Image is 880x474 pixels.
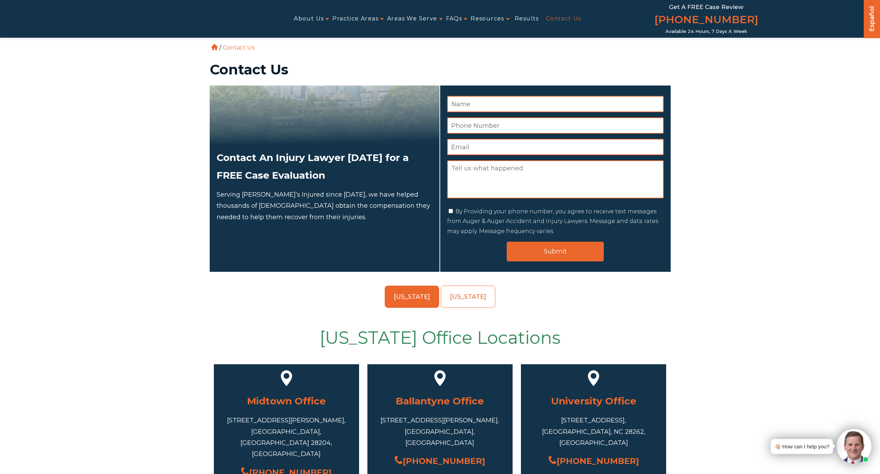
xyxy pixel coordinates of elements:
div: [STREET_ADDRESS], [GEOGRAPHIC_DATA], NC 28262, [GEOGRAPHIC_DATA] [531,415,656,448]
a: Home [211,44,218,50]
a: [PHONE_NUMBER] [394,454,485,468]
h1: Contact Us [210,63,671,77]
a: Practice Areas [332,11,378,27]
h3: Ballantyne Office [378,392,502,410]
a: Contact Us [546,11,581,27]
a: Results [515,11,539,27]
a: [US_STATE] [385,286,439,308]
input: Submit [507,242,604,261]
a: FAQs [446,11,462,27]
a: [PHONE_NUMBER] [548,454,639,468]
h2: Contact An Injury Lawyer [DATE] for a FREE Case Evaluation [217,149,433,184]
a: Areas We Serve [387,11,437,27]
span: Get a FREE Case Review [669,3,743,10]
img: Intaker widget Avatar [837,429,871,464]
a: [US_STATE] [441,286,495,308]
input: Phone Number [447,117,664,134]
div: [STREET_ADDRESS][PERSON_NAME], [GEOGRAPHIC_DATA], [GEOGRAPHIC_DATA] 28204, [GEOGRAPHIC_DATA] [224,415,349,460]
li: Contact Us [221,44,256,51]
h3: University Office [531,392,656,410]
p: Serving [PERSON_NAME]’s Injured since [DATE], we have helped thousands of [DEMOGRAPHIC_DATA] obta... [217,189,433,223]
img: Auger & Auger Accident and Injury Lawyers Logo [112,10,221,27]
a: About Us [294,11,324,27]
img: Attorneys [210,86,439,144]
div: 👋🏼 How can I help you? [774,442,829,451]
input: Email [447,139,664,155]
label: By Providing your phone number, you agree to receive text messages from Auger & Auger Accident an... [447,208,658,235]
h3: Midtown Office [224,392,349,410]
h2: [US_STATE] Office Locations [214,326,666,350]
a: [PHONE_NUMBER] [654,12,758,29]
div: [STREET_ADDRESS][PERSON_NAME], [GEOGRAPHIC_DATA], [GEOGRAPHIC_DATA] [378,415,502,448]
input: Name [447,96,664,112]
a: Resources [471,11,504,27]
span: Available 24 Hours, 7 Days a Week [665,29,747,34]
